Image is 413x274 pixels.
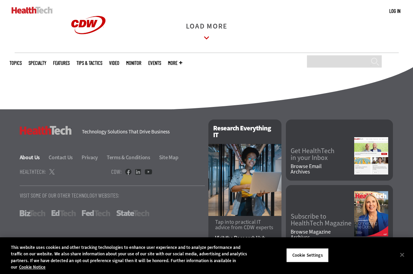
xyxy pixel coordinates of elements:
a: Subscribe toHealthTech Magazine [291,213,354,227]
a: MonITor [126,60,141,66]
div: User menu [389,7,400,15]
a: CDW [63,45,114,52]
h4: Technology Solutions That Drive Business [82,129,200,134]
a: StateTech [116,210,149,216]
h4: CDW: [111,169,122,175]
a: Log in [389,8,400,14]
h2: Research Everything IT [208,120,281,144]
a: Browse MagazineArchives [291,229,354,240]
a: Visit the Research Hub [215,235,275,241]
a: More information about your privacy [19,264,46,270]
a: BizTech [20,210,45,216]
span: More [168,60,182,66]
a: Terms & Conditions [107,154,158,161]
a: Site Map [159,154,178,161]
a: EdTech [51,210,76,216]
a: About Us [20,154,48,161]
button: Cookie Settings [286,248,329,262]
h4: HealthTech: [20,169,46,175]
a: Events [148,60,161,66]
a: Video [109,60,119,66]
img: Summer 2025 cover [354,191,388,236]
a: FedTech [82,210,110,216]
a: Privacy [82,154,106,161]
a: Get HealthTechin your Inbox [291,148,354,161]
p: Visit Some Of Our Other Technology Websites: [20,193,205,198]
a: Features [53,60,70,66]
a: Browse EmailArchives [291,164,354,175]
h3: HealthTech [20,126,72,135]
a: Contact Us [49,154,81,161]
a: Tips & Tactics [76,60,102,66]
div: This website uses cookies and other tracking technologies to enhance user experience and to analy... [11,244,248,271]
img: newsletter screenshot [354,137,388,175]
p: Tap into practical IT advice from CDW experts [215,219,275,230]
img: Home [12,7,53,14]
span: Specialty [29,60,46,66]
button: Close [395,247,410,262]
span: Topics [10,60,22,66]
